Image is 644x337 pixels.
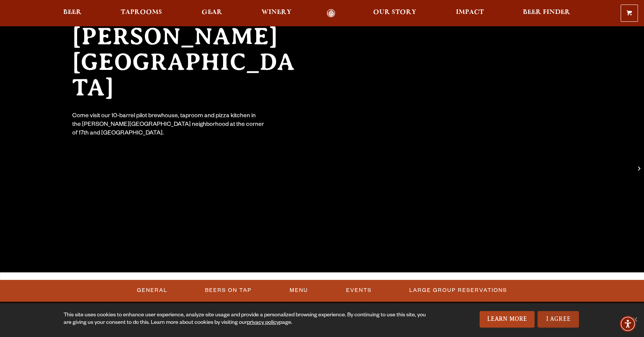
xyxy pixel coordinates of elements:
a: Winery [257,9,296,18]
a: Odell Home [317,9,345,18]
a: I Agree [538,311,579,328]
a: Large Group Reservations [406,282,510,299]
a: privacy policy [247,320,279,326]
a: Beer [58,9,87,18]
a: Beers On Tap [202,282,255,299]
span: Winery [261,9,292,15]
a: Beer Finder [518,9,575,18]
a: Learn More [480,311,535,328]
h2: [PERSON_NAME][GEOGRAPHIC_DATA] [72,24,307,100]
span: Gear [202,9,222,15]
a: Our Story [368,9,421,18]
a: Menu [287,282,311,299]
a: Impact [451,9,489,18]
div: This site uses cookies to enhance user experience, analyze site usage and provide a personalized ... [64,312,427,327]
div: Come visit our 10-barrel pilot brewhouse, taproom and pizza kitchen in the [PERSON_NAME][GEOGRAPH... [72,112,265,138]
a: Gear [197,9,227,18]
span: Our Story [373,9,416,15]
span: Beer Finder [523,9,570,15]
a: General [134,282,170,299]
a: Taprooms [116,9,167,18]
div: Accessibility Menu [620,316,636,332]
span: Taprooms [121,9,162,15]
a: Events [343,282,375,299]
span: Impact [456,9,484,15]
span: Beer [63,9,82,15]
